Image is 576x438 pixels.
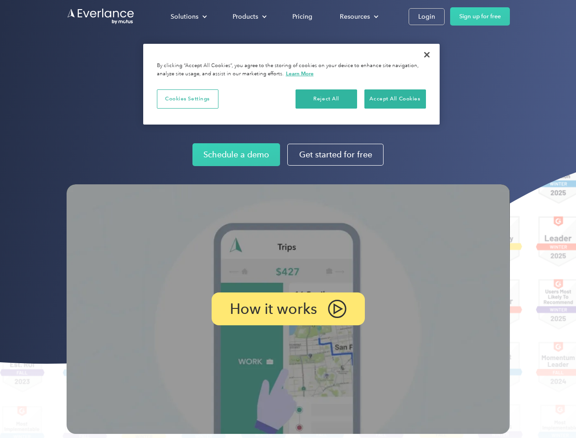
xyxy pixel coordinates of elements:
a: Sign up for free [450,7,510,26]
div: Login [418,11,435,22]
div: Pricing [292,11,312,22]
div: Resources [340,11,370,22]
a: Login [409,8,445,25]
p: How it works [230,303,317,314]
div: Cookie banner [143,44,440,125]
div: Solutions [161,9,214,25]
button: Accept All Cookies [364,89,426,109]
div: By clicking “Accept All Cookies”, you agree to the storing of cookies on your device to enhance s... [157,62,426,78]
div: Resources [331,9,386,25]
input: Submit [67,54,113,73]
a: Go to homepage [67,8,135,25]
a: Get started for free [287,144,384,166]
div: Products [223,9,274,25]
button: Reject All [296,89,357,109]
div: Products [233,11,258,22]
a: Schedule a demo [192,143,280,166]
div: Privacy [143,44,440,125]
button: Close [417,45,437,65]
div: Solutions [171,11,198,22]
a: Pricing [283,9,322,25]
button: Cookies Settings [157,89,218,109]
a: More information about your privacy, opens in a new tab [286,70,314,77]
